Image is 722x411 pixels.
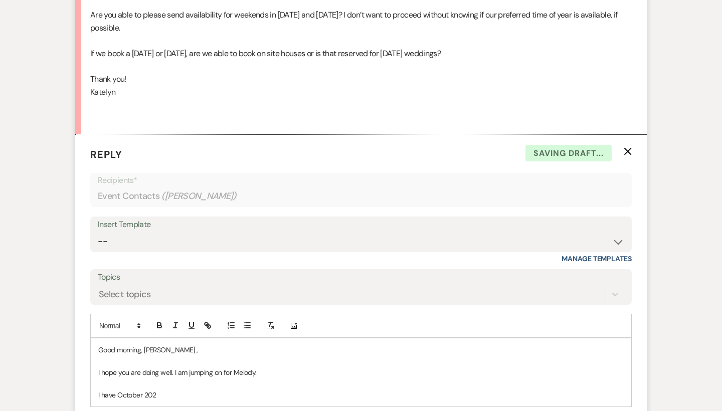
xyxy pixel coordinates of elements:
[98,218,624,232] div: Insert Template
[562,254,632,263] a: Manage Templates
[90,47,632,60] p: If we book a [DATE] or [DATE], are we able to book on site houses or is that reserved for [DATE] ...
[525,145,612,162] span: Saving draft...
[98,186,624,206] div: Event Contacts
[90,148,122,161] span: Reply
[98,344,624,355] p: Good morning, [PERSON_NAME] ,
[161,189,237,203] span: ( [PERSON_NAME] )
[98,174,624,187] p: Recipients*
[98,367,624,378] p: I hope you are doing well. I am jumping on for Melody.
[90,9,632,34] p: Are you able to please send availability for weekends in [DATE] and [DATE]? I don’t want to proce...
[99,288,151,301] div: Select topics
[90,86,632,99] p: Katelyn
[98,270,624,285] label: Topics
[90,73,632,86] p: Thank you!
[98,389,624,400] p: I have October 202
